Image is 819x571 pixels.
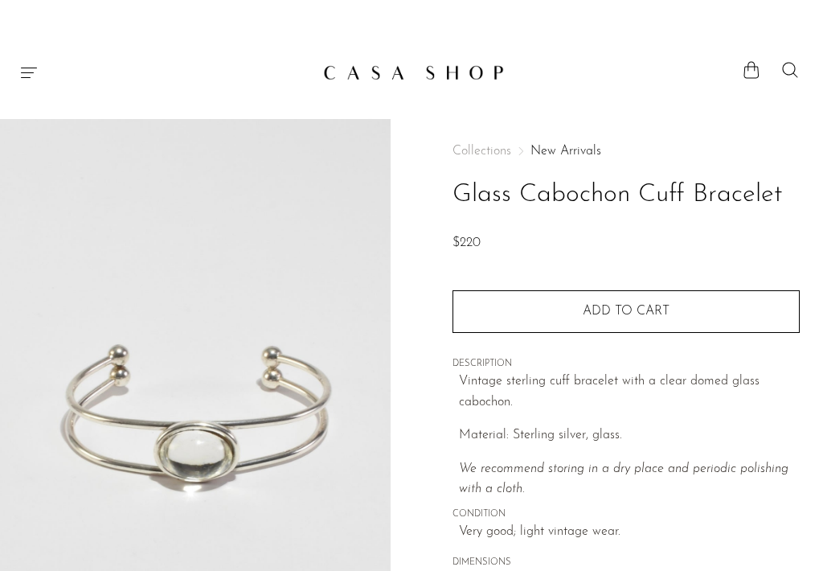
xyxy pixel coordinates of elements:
button: Menu [19,63,39,82]
a: New Arrivals [530,145,601,158]
i: We recommend storing in a dry place and periodic polishing with a cloth. [459,462,788,496]
p: Vintage sterling cuff bracelet with a clear domed glass cabochon. [459,372,800,413]
span: Collections [452,145,511,158]
p: Material: Sterling silver, glass. [459,425,800,446]
span: DESCRIPTION [452,357,800,372]
h1: Glass Cabochon Cuff Bracelet [452,175,800,216]
span: DIMENSIONS [452,556,800,570]
nav: Breadcrumbs [452,145,800,158]
span: Add to cart [583,305,670,318]
span: $220 [452,236,481,249]
span: Very good; light vintage wear. [459,522,800,543]
span: CONDITION [452,507,800,522]
button: Add to cart [452,290,800,332]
